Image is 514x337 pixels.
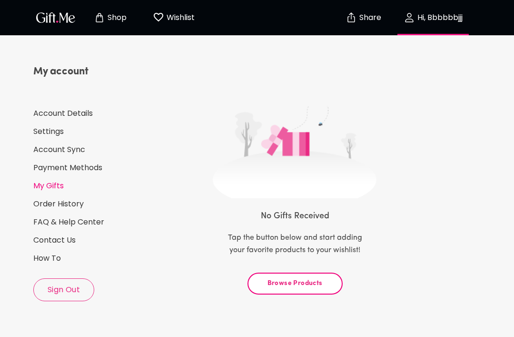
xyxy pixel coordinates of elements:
p: Shop [105,14,127,22]
h6: No Gifts Received [220,211,369,222]
p: Share [357,14,381,22]
a: Order History [33,199,139,209]
img: GiftMe Logo [34,10,77,24]
a: Payment Methods [33,163,139,173]
button: Store page [84,2,136,33]
button: Share [346,1,380,34]
div: Order History [213,106,377,198]
p: Wishlist [164,11,195,24]
p: Hi, Bbbbbbjjj [415,14,463,22]
a: FAQ & Help Center [33,217,139,227]
button: Wishlist page [148,2,200,33]
img: secure [346,12,357,23]
span: Sign Out [34,285,94,295]
a: Account Sync [33,144,139,155]
button: Browse Products [247,273,343,295]
a: How To [33,253,139,264]
a: My Gifts [33,181,139,191]
a: Contact Us [33,235,139,245]
a: Account Details [33,108,139,119]
h4: My account [33,64,139,80]
span: Browse Products [256,278,335,289]
button: Hi, Bbbbbbjjj [385,2,481,33]
button: Sign Out [33,278,94,301]
p: Tap the button below and start adding your favorite products to your wishlist! [220,232,369,256]
button: GiftMe Logo [33,12,78,23]
a: Settings [33,126,139,137]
